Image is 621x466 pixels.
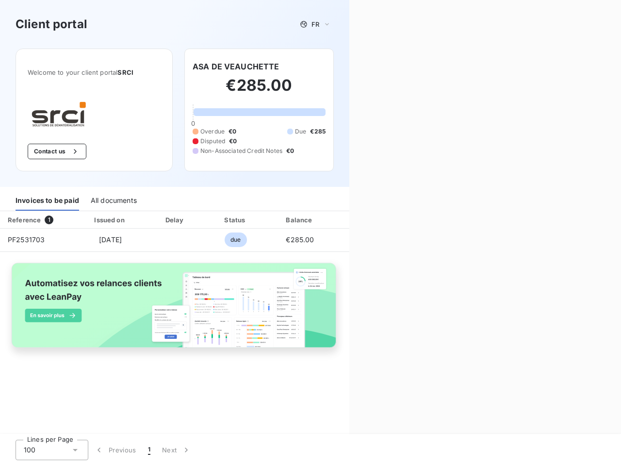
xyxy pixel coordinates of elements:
[24,445,35,455] span: 100
[156,440,197,460] button: Next
[16,16,87,33] h3: Client portal
[191,119,195,127] span: 0
[268,215,331,225] div: Balance
[229,137,237,146] span: €0
[200,127,225,136] span: Overdue
[193,61,279,72] h6: ASA DE VEAUCHETTE
[45,216,53,224] span: 1
[310,127,326,136] span: €285
[4,258,345,362] img: banner
[148,215,203,225] div: Delay
[28,144,86,159] button: Contact us
[229,127,236,136] span: €0
[286,235,314,244] span: €285.00
[225,233,246,247] span: due
[335,215,384,225] div: PDF
[200,137,225,146] span: Disputed
[295,127,306,136] span: Due
[200,147,282,155] span: Non-Associated Credit Notes
[28,68,161,76] span: Welcome to your client portal
[99,235,122,244] span: [DATE]
[207,215,264,225] div: Status
[148,445,150,455] span: 1
[8,235,45,244] span: PF2531703
[8,216,41,224] div: Reference
[142,440,156,460] button: 1
[286,147,294,155] span: €0
[28,100,90,128] img: Company logo
[91,190,137,211] div: All documents
[88,440,142,460] button: Previous
[193,76,326,105] h2: €285.00
[311,20,319,28] span: FR
[16,190,79,211] div: Invoices to be paid
[117,68,133,76] span: SRCI
[77,215,144,225] div: Issued on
